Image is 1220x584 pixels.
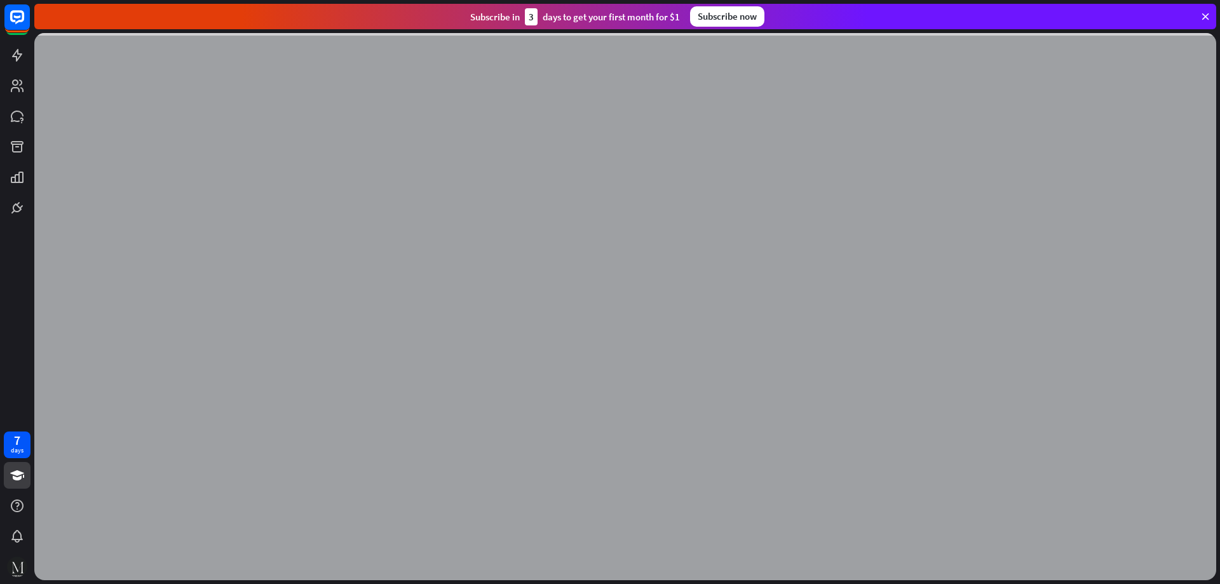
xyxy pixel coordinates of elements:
a: 7 days [4,431,30,458]
div: days [11,446,24,455]
div: 3 [525,8,538,25]
div: 7 [14,435,20,446]
div: Subscribe now [690,6,764,27]
div: Subscribe in days to get your first month for $1 [470,8,680,25]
